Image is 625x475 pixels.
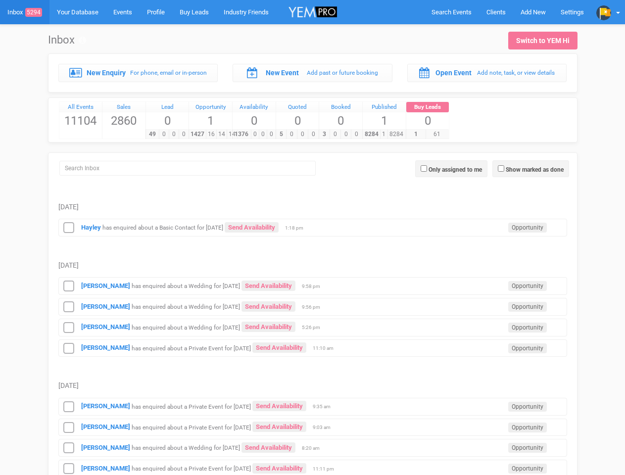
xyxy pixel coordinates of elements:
[486,8,506,16] span: Clients
[58,382,567,389] h5: [DATE]
[146,112,189,129] span: 0
[81,303,130,310] a: [PERSON_NAME]
[87,68,126,78] label: New Enquiry
[319,130,330,139] span: 3
[189,112,232,129] span: 1
[313,424,337,431] span: 9:03 am
[307,69,378,76] small: Add past or future booking
[266,68,299,78] label: New Event
[81,323,130,331] strong: [PERSON_NAME]
[286,130,297,139] span: 0
[251,130,259,139] span: 0
[259,130,267,139] span: 0
[241,442,295,453] a: Send Availability
[308,130,319,139] span: 0
[132,303,240,310] small: has enquired about a Wedding for [DATE]
[319,112,362,129] span: 0
[387,130,406,139] span: 8284
[102,112,145,129] span: 2860
[58,203,567,211] h5: [DATE]
[302,445,327,452] span: 8:20 am
[406,130,426,139] span: 1
[59,112,102,129] span: 11104
[302,283,327,290] span: 9:58 pm
[252,342,306,353] a: Send Availability
[102,102,145,113] div: Sales
[508,302,547,312] span: Opportunity
[276,130,287,139] span: 5
[252,463,306,474] a: Send Availability
[508,223,547,233] span: Opportunity
[233,112,276,129] span: 0
[59,161,316,176] input: Search Inbox
[313,403,337,410] span: 9:35 am
[276,112,319,129] span: 0
[169,130,179,139] span: 0
[233,64,392,82] a: New Event Add past or future booking
[380,130,388,139] span: 1
[406,102,449,113] a: Buy Leads
[521,8,546,16] span: Add New
[81,402,130,410] a: [PERSON_NAME]
[241,322,295,332] a: Send Availability
[132,465,251,472] small: has enquired about a Private Event for [DATE]
[81,423,130,430] a: [PERSON_NAME]
[429,165,482,174] label: Only assigned to me
[252,401,306,411] a: Send Availability
[132,424,251,430] small: has enquired about a Private Event for [DATE]
[132,283,240,289] small: has enquired about a Wedding for [DATE]
[216,130,227,139] span: 14
[81,465,130,472] a: [PERSON_NAME]
[285,225,310,232] span: 1:18 pm
[297,130,308,139] span: 0
[189,130,206,139] span: 1427
[81,444,130,451] a: [PERSON_NAME]
[102,224,223,231] small: has enquired about a Basic Contact for [DATE]
[276,102,319,113] a: Quoted
[146,102,189,113] a: Lead
[508,464,547,474] span: Opportunity
[313,466,337,473] span: 11:11 pm
[313,345,337,352] span: 11:10 am
[81,282,130,289] a: [PERSON_NAME]
[159,130,169,139] span: 0
[363,102,406,113] a: Published
[432,8,472,16] span: Search Events
[132,403,251,410] small: has enquired about a Private Event for [DATE]
[132,324,240,331] small: has enquired about a Wedding for [DATE]
[340,130,352,139] span: 0
[508,402,547,412] span: Opportunity
[302,324,327,331] span: 5:26 pm
[81,224,101,231] a: Hayley
[189,102,232,113] a: Opportunity
[206,130,217,139] span: 16
[435,68,472,78] label: Open Event
[241,301,295,312] a: Send Availability
[179,130,189,139] span: 0
[58,64,218,82] a: New Enquiry For phone, email or in-person
[25,8,42,17] span: 5294
[406,112,449,129] span: 0
[232,130,251,139] span: 1376
[363,112,406,129] span: 1
[130,69,207,76] small: For phone, email or in-person
[426,130,449,139] span: 61
[81,344,130,351] a: [PERSON_NAME]
[59,102,102,113] a: All Events
[508,423,547,432] span: Opportunity
[351,130,362,139] span: 0
[233,102,276,113] div: Availability
[330,130,341,139] span: 0
[227,130,238,139] span: 14
[48,34,86,46] h1: Inbox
